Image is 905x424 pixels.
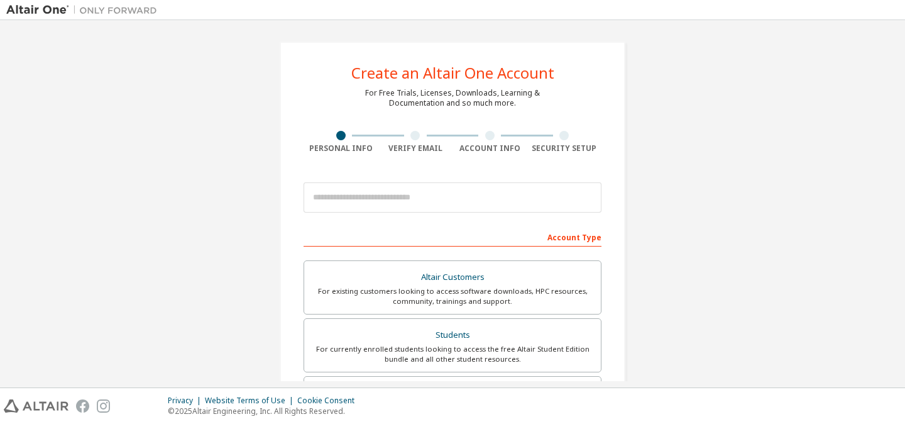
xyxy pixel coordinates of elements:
img: altair_logo.svg [4,399,69,413]
div: Cookie Consent [297,396,362,406]
p: © 2025 Altair Engineering, Inc. All Rights Reserved. [168,406,362,416]
div: Account Info [452,143,527,153]
div: Personal Info [304,143,378,153]
img: facebook.svg [76,399,89,413]
div: For Free Trials, Licenses, Downloads, Learning & Documentation and so much more. [365,88,540,108]
img: instagram.svg [97,399,110,413]
div: Security Setup [527,143,602,153]
img: Altair One [6,4,163,16]
div: For existing customers looking to access software downloads, HPC resources, community, trainings ... [312,286,593,306]
div: Students [312,326,593,344]
div: Altair Customers [312,269,593,286]
div: Account Type [304,226,601,247]
div: For currently enrolled students looking to access the free Altair Student Edition bundle and all ... [312,344,593,364]
div: Create an Altair One Account [351,65,554,81]
div: Website Terms of Use [205,396,297,406]
div: Verify Email [378,143,453,153]
div: Privacy [168,396,205,406]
